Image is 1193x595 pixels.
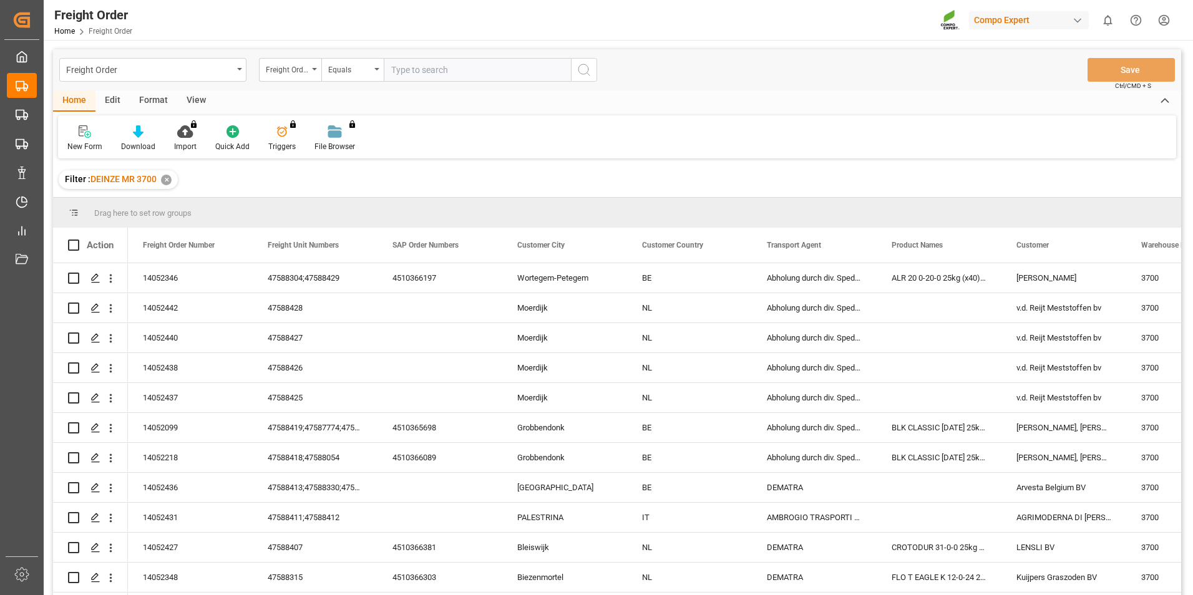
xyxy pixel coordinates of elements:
span: Customer [1016,241,1049,249]
div: Moerdijk [502,293,627,322]
div: 4510366089 [377,443,502,472]
div: 47588418;47588054 [253,443,377,472]
div: Compo Expert [969,11,1089,29]
div: Equals [328,61,371,75]
button: open menu [59,58,246,82]
span: Drag here to set row groups [94,208,192,218]
span: Freight Order Number [143,241,215,249]
div: Abholung durch div. Spediteure [752,443,877,472]
div: 47588426 [253,353,377,382]
button: Save [1088,58,1175,82]
div: v.d. Reijt Meststoffen bv [1001,323,1126,352]
div: Freight Order [54,6,132,24]
div: [PERSON_NAME], [PERSON_NAME] & Co N.V. [1001,443,1126,472]
div: Press SPACE to select this row. [53,503,128,533]
div: Press SPACE to select this row. [53,353,128,383]
div: [GEOGRAPHIC_DATA] [502,473,627,502]
div: 14052348 [128,563,253,592]
div: DEMATRA [752,563,877,592]
div: v.d. Reijt Meststoffen bv [1001,293,1126,322]
div: 4510365698 [377,413,502,442]
div: Moerdijk [502,323,627,352]
div: Press SPACE to select this row. [53,443,128,473]
div: Abholung durch div. Spediteure [752,263,877,293]
div: DEMATRA [752,533,877,562]
div: 47588304;47588429 [253,263,377,293]
div: Download [121,141,155,152]
div: AMBROGIO TRASPORTI S.P.A. [752,503,877,532]
div: New Form [67,141,102,152]
div: Format [130,90,177,112]
div: 47588419;47587774;47587685 [253,413,377,442]
img: Screenshot%202023-09-29%20at%2010.02.21.png_1712312052.png [940,9,960,31]
div: NL [627,533,752,562]
span: SAP Order Numbers [392,241,459,249]
div: NL [627,383,752,412]
div: Press SPACE to select this row. [53,413,128,443]
div: Moerdijk [502,353,627,382]
div: Press SPACE to select this row. [53,533,128,563]
div: PALESTRINA [502,503,627,532]
div: [PERSON_NAME], [PERSON_NAME] & Co N.V. [1001,413,1126,442]
button: Help Center [1122,6,1150,34]
div: NL [627,323,752,352]
div: 4510366381 [377,533,502,562]
div: Arvesta Belgium BV [1001,473,1126,502]
div: 47588428 [253,293,377,322]
div: Freight Order Number [266,61,308,75]
div: View [177,90,215,112]
div: Moerdijk [502,383,627,412]
div: Press SPACE to select this row. [53,323,128,353]
div: IT [627,503,752,532]
div: Bleiswijk [502,533,627,562]
div: v.d. Reijt Meststoffen bv [1001,353,1126,382]
span: Freight Unit Numbers [268,241,339,249]
span: Customer Country [642,241,703,249]
div: NL [627,293,752,322]
div: Press SPACE to select this row. [53,563,128,593]
button: open menu [259,58,321,82]
span: Filter : [65,174,90,184]
div: Press SPACE to select this row. [53,383,128,413]
div: Grobbendonk [502,413,627,442]
div: 14052436 [128,473,253,502]
div: Edit [95,90,130,112]
span: Transport Agent [767,241,821,249]
div: BLK CLASSIC [DATE] 25kg(x40)D,EN,PL,FNLALR 20 0-20-0 25kg (x40) INT;BLK CLASSIC [DATE] 25kg(x40)D... [877,413,1001,442]
div: NL [627,353,752,382]
div: Abholung durch div. Spediteure [752,323,877,352]
button: open menu [321,58,384,82]
div: LENSLI BV [1001,533,1126,562]
button: search button [571,58,597,82]
div: 47588413;47588330;47588308 [253,473,377,502]
div: 14052442 [128,293,253,322]
span: Customer City [517,241,565,249]
div: 14052427 [128,533,253,562]
div: 47588407 [253,533,377,562]
div: 47588411;47588412 [253,503,377,532]
div: ALR 20 0-20-0 25kg (x40) INT;BLK CLASSIC [DATE] 25kg(x40)D,EN,PL,FNL;FLO T PERM [DATE] 25kg (x40)... [877,263,1001,293]
div: ✕ [161,175,172,185]
button: show 0 new notifications [1094,6,1122,34]
div: 47588427 [253,323,377,352]
div: Home [53,90,95,112]
div: 14052437 [128,383,253,412]
div: Quick Add [215,141,250,152]
div: v.d. Reijt Meststoffen bv [1001,383,1126,412]
div: 4510366197 [377,263,502,293]
div: BLK CLASSIC [DATE] 25kg(x40)D,EN,PL,FNL;BLK PREMIUM [DATE] 25kg(x40)D,EN,PL,FNL [877,443,1001,472]
div: DEMATRA [752,473,877,502]
div: 47588315 [253,563,377,592]
div: Biezenmortel [502,563,627,592]
div: NL [627,563,752,592]
div: BE [627,263,752,293]
div: 14052431 [128,503,253,532]
span: Product Names [892,241,943,249]
button: Compo Expert [969,8,1094,32]
div: 14052099 [128,413,253,442]
div: Abholung durch div. Spediteure [752,413,877,442]
div: BE [627,443,752,472]
div: Abholung durch div. Spediteure [752,383,877,412]
div: BE [627,473,752,502]
div: Freight Order [66,61,233,77]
